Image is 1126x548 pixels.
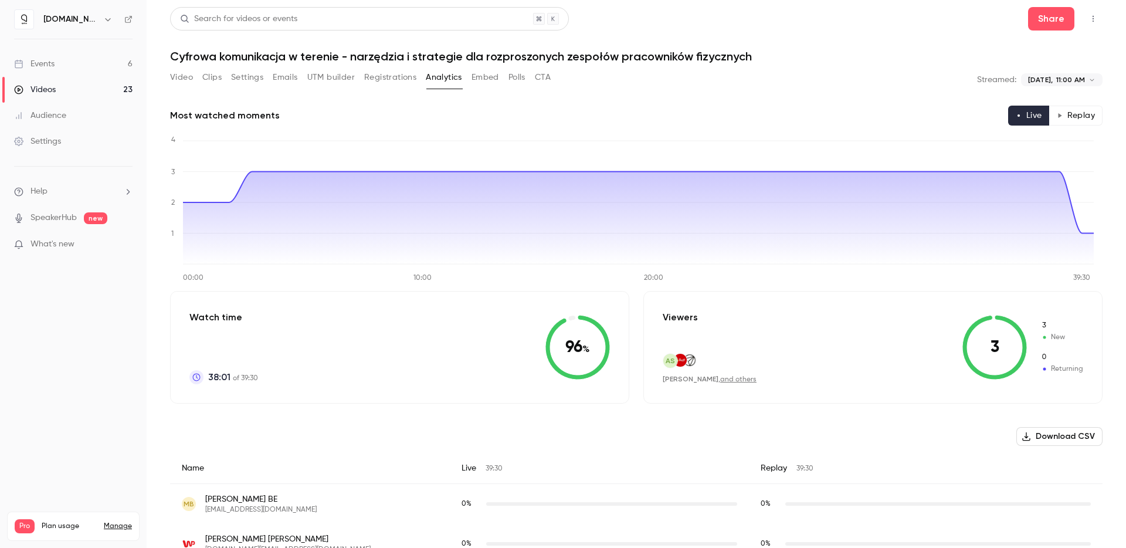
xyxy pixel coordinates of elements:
button: Live [1008,106,1050,126]
tspan: 4 [171,137,175,144]
span: 0 % [462,540,472,547]
span: Pro [15,519,35,533]
tspan: 00:00 [183,275,204,282]
button: Download CSV [1016,427,1103,446]
button: Emails [273,68,297,87]
div: Search for videos or events [180,13,297,25]
span: New [1041,320,1083,331]
span: [DATE], [1028,75,1053,85]
div: Settings [14,136,61,147]
p: Streamed: [977,74,1016,86]
p: Viewers [663,310,698,324]
h6: [DOMAIN_NAME] [43,13,99,25]
span: MB [184,499,194,509]
span: AS [666,356,675,366]
button: Polls [508,68,525,87]
a: SpeakerHub [30,212,77,224]
button: UTM builder [307,68,355,87]
tspan: 3 [171,169,175,176]
div: Replay [749,453,1103,484]
tspan: 10:00 [413,275,432,282]
div: Audience [14,110,66,121]
img: afry.com [683,354,696,367]
tspan: 1 [171,231,174,238]
span: New [1041,332,1083,343]
span: 39:30 [486,465,503,472]
button: Settings [231,68,263,87]
span: new [84,212,107,224]
button: Embed [472,68,499,87]
div: Videos [14,84,56,96]
img: trefl.com [674,354,687,367]
button: Clips [202,68,222,87]
button: Analytics [426,68,462,87]
span: [PERSON_NAME] [PERSON_NAME] [205,533,371,545]
h2: Most watched moments [170,109,280,123]
span: Help [30,185,48,198]
span: 11:00 AM [1056,75,1085,85]
div: mbeljaszuk@gmail.com [170,484,1103,525]
button: CTA [535,68,551,87]
div: Events [14,58,55,70]
button: Registrations [364,68,416,87]
span: Live watch time [462,499,480,509]
tspan: 39:30 [1073,275,1090,282]
span: [PERSON_NAME] [663,375,718,383]
p: of 39:30 [208,370,258,384]
span: Returning [1041,364,1083,374]
a: and others [720,376,757,383]
iframe: Noticeable Trigger [118,239,133,250]
span: Replay watch time [761,499,779,509]
tspan: 2 [171,199,175,207]
button: Replay [1049,106,1103,126]
h1: Cyfrowa komunikacja w terenie - narzędzia i strategie dla rozproszonych zespołów pracowników fizy... [170,49,1103,63]
span: 0 % [761,500,771,508]
span: 38:01 [208,370,230,384]
div: , [663,374,757,384]
div: Live [450,453,749,484]
span: Returning [1041,352,1083,363]
p: Watch time [189,310,258,324]
span: Plan usage [42,522,97,531]
div: Name [170,453,450,484]
span: 0 % [462,500,472,508]
button: Video [170,68,193,87]
button: Top Bar Actions [1084,9,1103,28]
span: 0 % [761,540,771,547]
a: Manage [104,522,132,531]
button: Share [1028,7,1074,31]
tspan: 20:00 [644,275,663,282]
span: What's new [30,238,74,251]
li: help-dropdown-opener [14,185,133,198]
span: 39:30 [796,465,813,472]
img: quico.io [15,10,33,29]
span: [EMAIL_ADDRESS][DOMAIN_NAME] [205,505,317,515]
span: [PERSON_NAME] BE [205,493,317,505]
